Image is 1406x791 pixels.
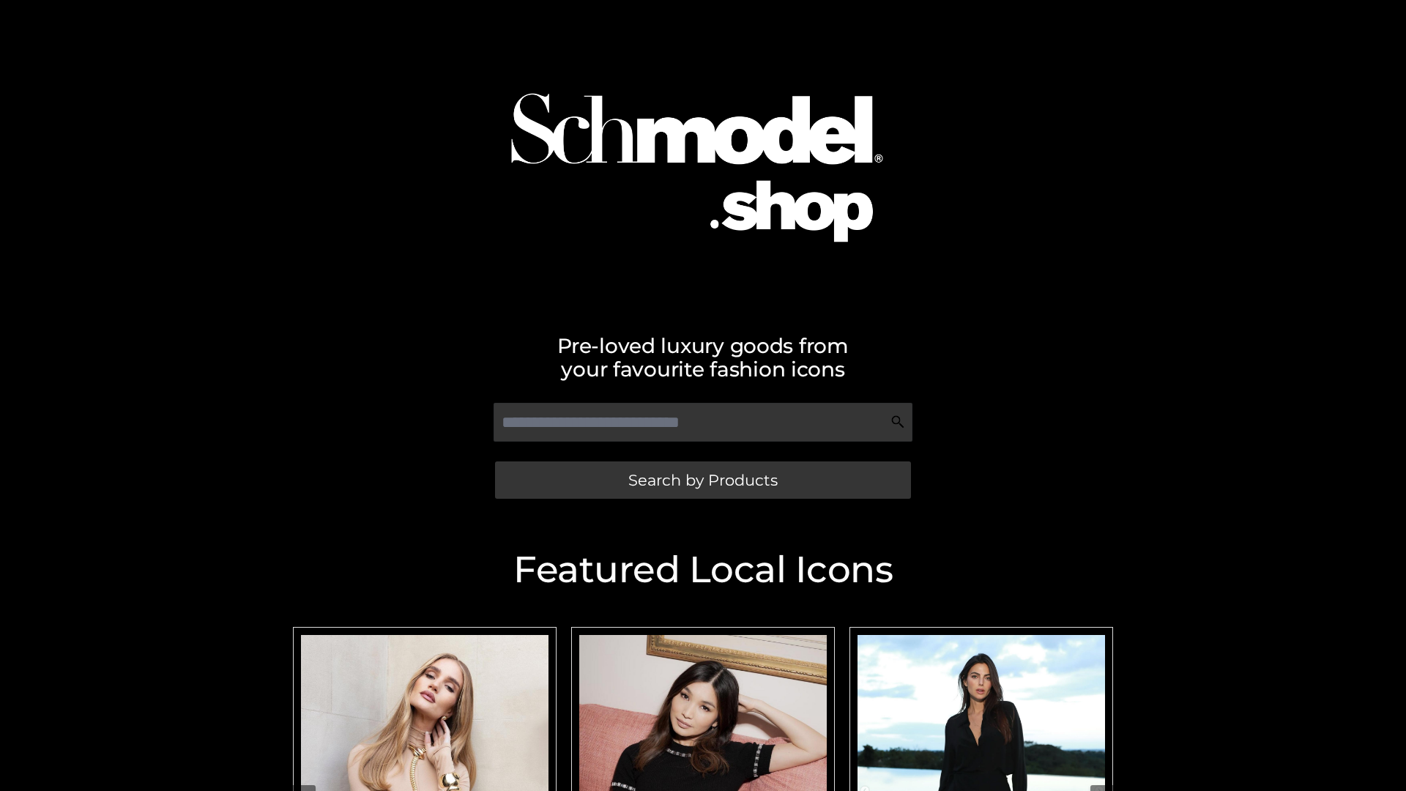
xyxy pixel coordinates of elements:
a: Search by Products [495,461,911,499]
h2: Pre-loved luxury goods from your favourite fashion icons [286,334,1120,381]
span: Search by Products [628,472,778,488]
h2: Featured Local Icons​ [286,552,1120,588]
img: Search Icon [890,415,905,429]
